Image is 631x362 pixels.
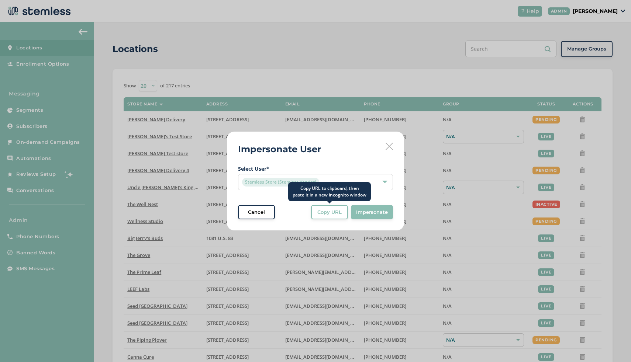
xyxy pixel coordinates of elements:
span: Impersonate [356,209,388,216]
button: Cancel [238,205,275,220]
span: Stemless Store (Stemless Vendor) [242,178,319,187]
iframe: Chat Widget [594,327,631,362]
span: Copy URL [317,209,342,216]
button: Copy URL [311,205,348,220]
label: Select User [238,165,393,173]
div: Copy URL to clipboard, then paste it in a new incognito window [288,182,371,201]
span: Cancel [248,209,265,216]
h2: Impersonate User [238,143,321,156]
button: Impersonate [351,205,393,220]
